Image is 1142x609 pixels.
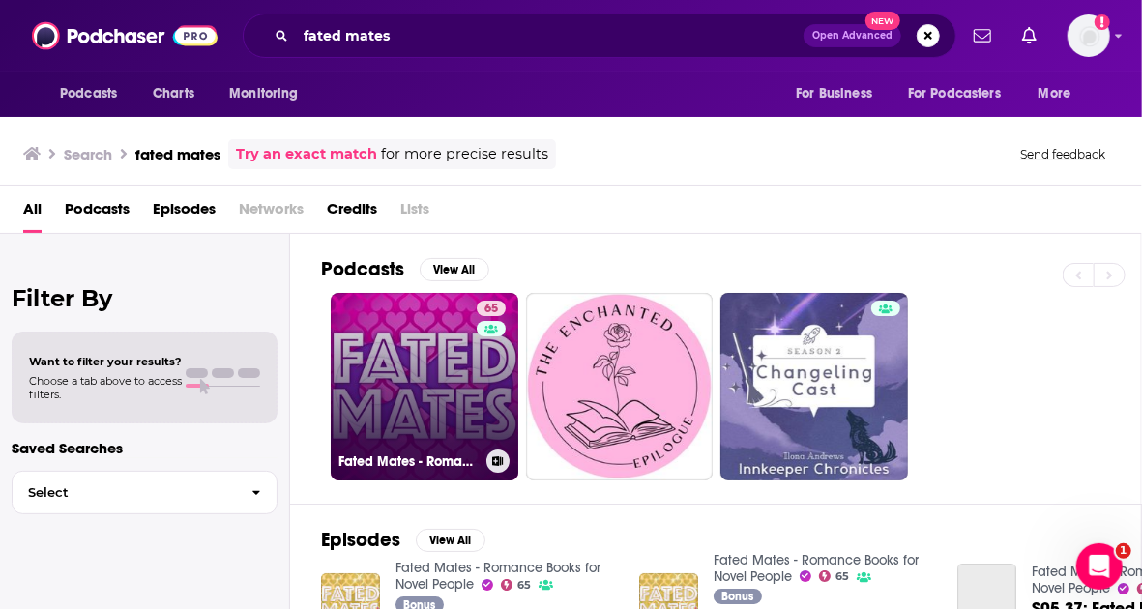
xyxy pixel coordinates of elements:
[64,145,112,163] h3: Search
[1068,14,1110,57] img: User Profile
[65,193,130,233] a: Podcasts
[1014,146,1111,162] button: Send feedback
[1039,80,1071,107] span: More
[395,560,600,593] a: Fated Mates - Romance Books for Novel People
[1116,543,1131,559] span: 1
[13,486,236,499] span: Select
[216,75,323,112] button: open menu
[477,301,506,316] a: 65
[338,453,479,470] h3: Fated Mates - Romance Books for Novel People
[420,258,489,281] button: View All
[60,80,117,107] span: Podcasts
[321,528,485,552] a: EpisodesView All
[484,300,498,319] span: 65
[1025,75,1096,112] button: open menu
[381,143,548,165] span: for more precise results
[1095,14,1110,30] svg: Add a profile image
[135,145,220,163] h3: fated mates
[796,80,872,107] span: For Business
[400,193,429,233] span: Lists
[296,20,804,51] input: Search podcasts, credits, & more...
[819,570,850,582] a: 65
[23,193,42,233] a: All
[46,75,142,112] button: open menu
[140,75,206,112] a: Charts
[153,193,216,233] a: Episodes
[331,293,518,480] a: 65Fated Mates - Romance Books for Novel People
[153,80,194,107] span: Charts
[895,75,1029,112] button: open menu
[721,591,753,602] span: Bonus
[1068,14,1110,57] span: Logged in as WunderElena
[416,529,485,552] button: View All
[239,193,304,233] span: Networks
[835,572,849,581] span: 65
[321,528,400,552] h2: Episodes
[966,19,999,52] a: Show notifications dropdown
[32,17,218,54] img: Podchaser - Follow, Share and Rate Podcasts
[29,374,182,401] span: Choose a tab above to access filters.
[243,14,956,58] div: Search podcasts, credits, & more...
[1068,14,1110,57] button: Show profile menu
[12,284,278,312] h2: Filter By
[865,12,900,30] span: New
[1076,543,1123,590] iframe: Intercom live chat
[908,80,1001,107] span: For Podcasters
[804,24,901,47] button: Open AdvancedNew
[229,80,298,107] span: Monitoring
[321,257,404,281] h2: Podcasts
[12,439,278,457] p: Saved Searches
[782,75,896,112] button: open menu
[1014,19,1044,52] a: Show notifications dropdown
[327,193,377,233] a: Credits
[714,552,919,585] a: Fated Mates - Romance Books for Novel People
[517,581,531,590] span: 65
[12,471,278,514] button: Select
[236,143,377,165] a: Try an exact match
[812,31,893,41] span: Open Advanced
[321,257,489,281] a: PodcastsView All
[501,579,532,591] a: 65
[29,355,182,368] span: Want to filter your results?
